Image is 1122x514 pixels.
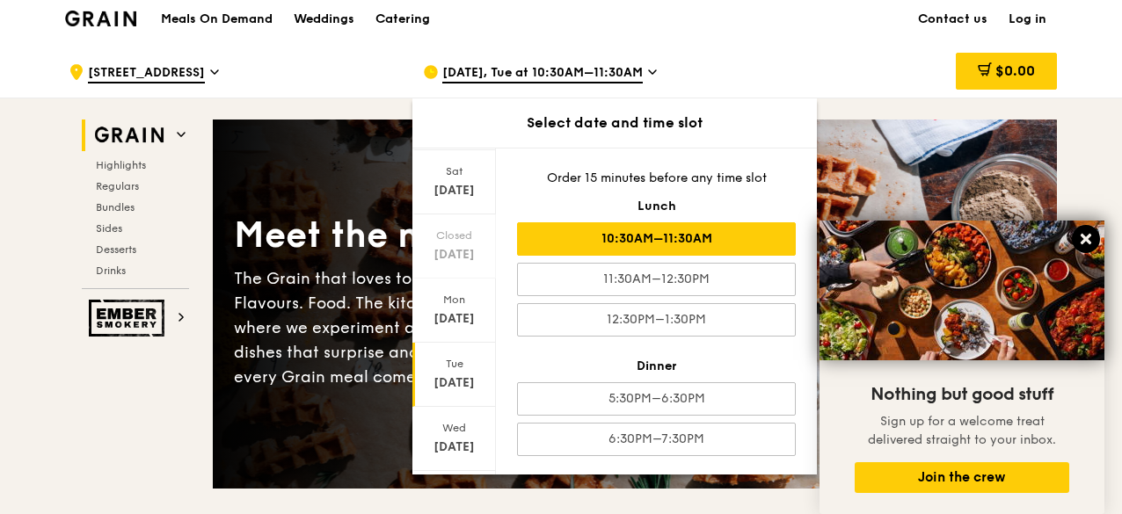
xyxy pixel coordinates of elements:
[161,11,273,28] h1: Meals On Demand
[517,382,796,416] div: 5:30PM–6:30PM
[415,357,493,371] div: Tue
[517,170,796,187] div: Order 15 minutes before any time slot
[517,263,796,296] div: 11:30AM–12:30PM
[96,243,136,256] span: Desserts
[871,384,1053,405] span: Nothing but good stuff
[234,212,635,259] div: Meet the new Grain
[517,222,796,256] div: 10:30AM–11:30AM
[517,303,796,337] div: 12:30PM–1:30PM
[995,62,1035,79] span: $0.00
[96,264,126,277] span: Drinks
[517,423,796,456] div: 6:30PM–7:30PM
[89,300,170,337] img: Ember Smokery web logo
[517,358,796,375] div: Dinner
[89,119,170,151] img: Grain web logo
[96,222,122,235] span: Sides
[96,159,146,171] span: Highlights
[65,11,136,26] img: Grain
[415,293,493,307] div: Mon
[415,182,493,199] div: [DATE]
[415,374,493,392] div: [DATE]
[415,421,493,435] div: Wed
[415,246,493,264] div: [DATE]
[442,64,643,83] span: [DATE], Tue at 10:30AM–11:30AM
[96,180,139,192] span: Regulars
[88,64,205,83] span: [STREET_ADDRESS]
[517,198,796,215] div: Lunch
[234,266,635,389] div: The Grain that loves to play. With ingredients. Flavours. Food. The kitchen is our happy place, w...
[415,164,493,178] div: Sat
[415,438,493,456] div: [DATE]
[820,221,1104,360] img: DSC07876-Edit02-Large.jpeg
[1072,225,1100,253] button: Close
[412,112,817,134] div: Select date and time slot
[868,414,1056,447] span: Sign up for a welcome treat delivered straight to your inbox.
[415,228,493,243] div: Closed
[96,201,135,214] span: Bundles
[415,310,493,328] div: [DATE]
[855,462,1069,493] button: Join the crew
